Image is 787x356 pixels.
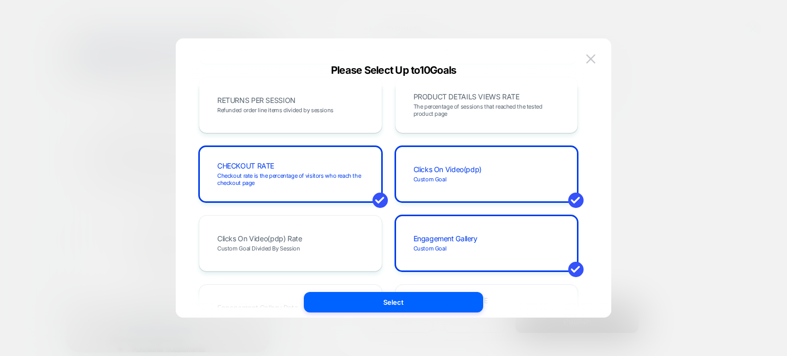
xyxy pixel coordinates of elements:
[12,187,191,208] button: Accept all cookies
[12,89,191,178] span: We and our partners use cookies and similar technologies stored on your device to help improve yo...
[12,234,191,255] button: Change settings
[12,62,191,72] div: We value your privacy
[586,54,595,63] img: close
[413,103,560,117] span: The percentage of sessions that reached the tested product page
[79,163,123,178] a: Learn more
[413,166,482,173] span: Clicks On Video(pdp)
[331,64,457,76] span: Please Select Up to 10 Goals
[304,292,483,312] button: Select
[413,245,447,252] span: Custom Goal
[413,176,447,183] span: Custom Goal
[12,210,191,231] button: Reject non essential
[413,235,478,242] span: Engagement Gallery
[413,93,520,100] span: PRODUCT DETAILS VIEWS RATE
